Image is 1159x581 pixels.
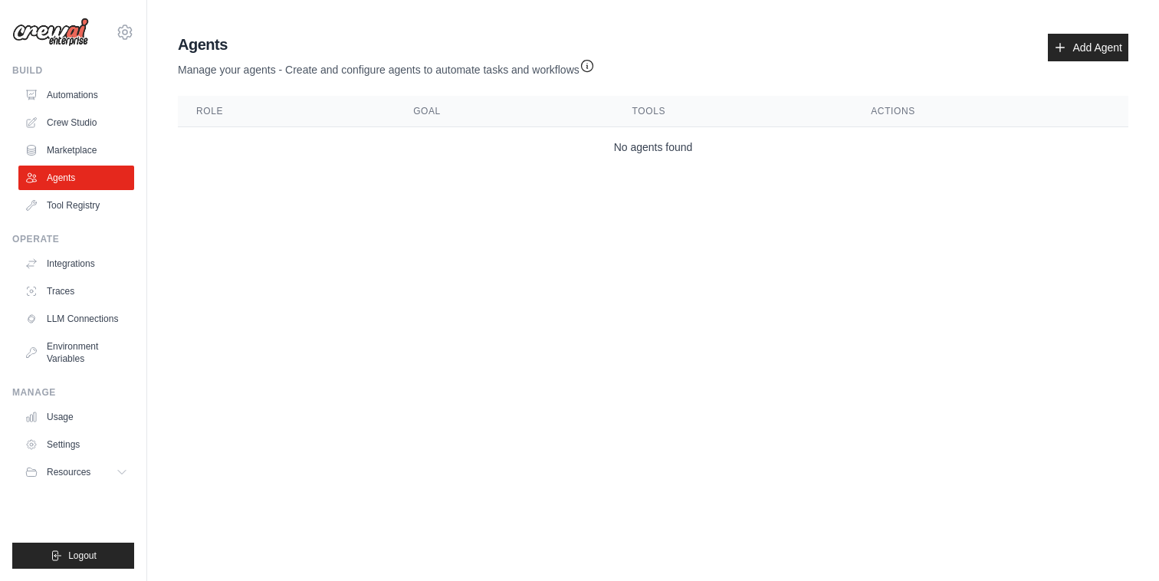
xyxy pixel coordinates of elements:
a: Add Agent [1048,34,1128,61]
span: Resources [47,466,90,478]
th: Tools [614,96,853,127]
a: Crew Studio [18,110,134,135]
img: Logo [12,18,89,47]
a: Agents [18,166,134,190]
a: Marketplace [18,138,134,162]
span: Logout [68,550,97,562]
a: Usage [18,405,134,429]
button: Resources [18,460,134,484]
div: Manage [12,386,134,399]
th: Goal [395,96,613,127]
a: Environment Variables [18,334,134,371]
div: Build [12,64,134,77]
a: Automations [18,83,134,107]
a: Integrations [18,251,134,276]
a: Tool Registry [18,193,134,218]
a: LLM Connections [18,307,134,331]
a: Settings [18,432,134,457]
th: Role [178,96,395,127]
h2: Agents [178,34,595,55]
th: Actions [852,96,1128,127]
div: Operate [12,233,134,245]
a: Traces [18,279,134,304]
p: Manage your agents - Create and configure agents to automate tasks and workflows [178,55,595,77]
td: No agents found [178,127,1128,168]
button: Logout [12,543,134,569]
